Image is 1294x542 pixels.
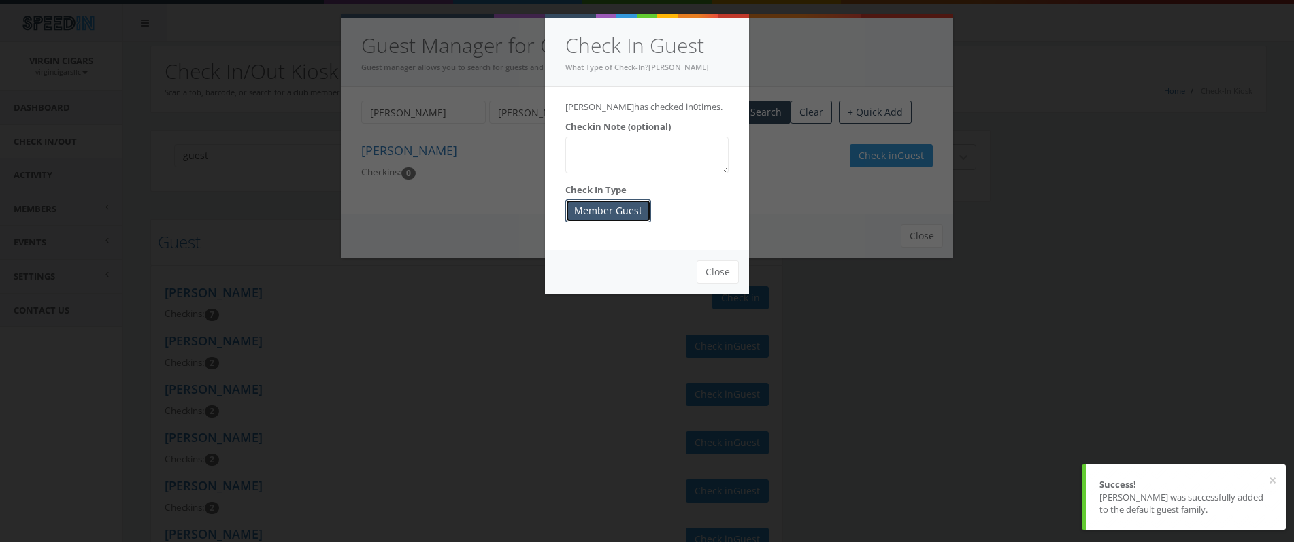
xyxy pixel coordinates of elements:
[565,120,671,133] label: Checkin Note (optional)
[693,101,698,113] span: 0
[565,184,627,197] label: Check In Type
[1269,474,1276,488] button: ×
[565,199,651,222] button: Member Guest
[565,62,709,72] small: What Type of Check-In?[PERSON_NAME]
[565,31,729,61] h4: Check In Guest
[697,260,739,284] button: Close
[1099,491,1272,516] div: [PERSON_NAME] was successfully added to the default guest family.
[1099,478,1272,491] div: Success!
[565,101,729,114] p: [PERSON_NAME] has checked in times.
